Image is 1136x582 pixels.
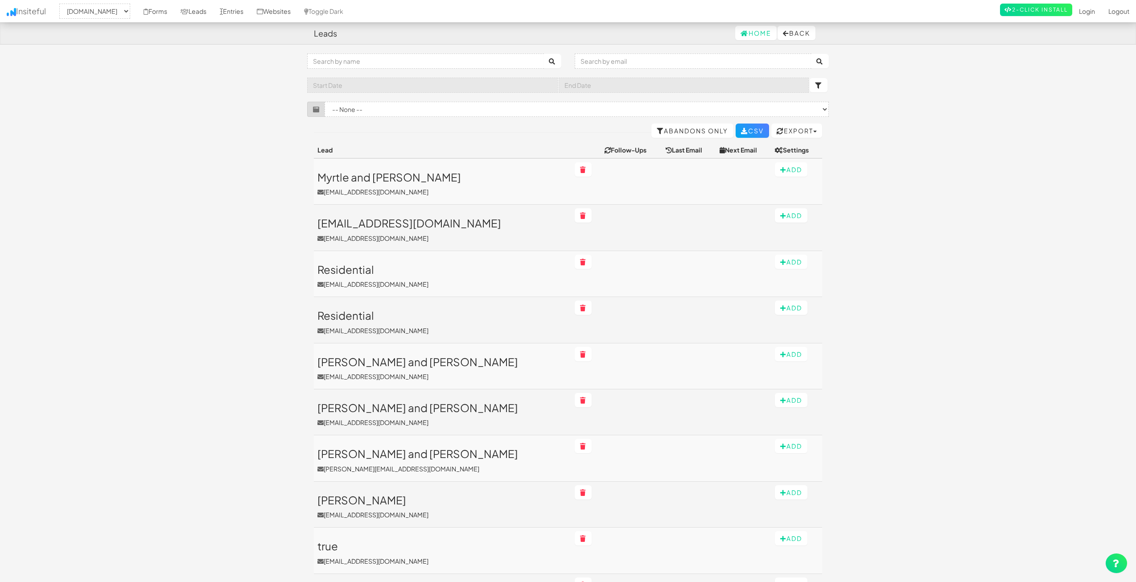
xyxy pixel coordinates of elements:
[317,356,568,381] a: [PERSON_NAME] and [PERSON_NAME][EMAIL_ADDRESS][DOMAIN_NAME]
[775,162,807,177] button: Add
[775,393,807,407] button: Add
[317,217,568,229] h3: [EMAIL_ADDRESS][DOMAIN_NAME]
[307,54,544,69] input: Search by name
[317,464,568,473] p: [PERSON_NAME][EMAIL_ADDRESS][DOMAIN_NAME]
[736,124,769,138] a: CSV
[317,494,568,506] h3: [PERSON_NAME]
[314,29,337,38] h4: Leads
[775,347,807,361] button: Add
[317,187,568,196] p: [EMAIL_ADDRESS][DOMAIN_NAME]
[716,142,771,158] th: Next Email
[314,142,571,158] th: Lead
[778,26,815,40] button: Back
[575,54,811,69] input: Search by email
[317,171,568,183] h3: Myrtle and [PERSON_NAME]
[317,356,568,367] h3: [PERSON_NAME] and [PERSON_NAME]
[735,26,777,40] a: Home
[317,557,568,565] p: [EMAIL_ADDRESS][DOMAIN_NAME]
[317,264,568,275] h3: Residential
[317,264,568,289] a: Residential[EMAIL_ADDRESS][DOMAIN_NAME]
[662,142,716,158] th: Last Email
[317,540,568,552] h3: true
[775,208,807,223] button: Add
[317,448,568,473] a: [PERSON_NAME] and [PERSON_NAME][PERSON_NAME][EMAIL_ADDRESS][DOMAIN_NAME]
[601,142,662,158] th: Follow-Ups
[7,8,16,16] img: icon.png
[1000,4,1072,16] a: 2-Click Install
[317,402,568,413] h3: [PERSON_NAME] and [PERSON_NAME]
[771,142,822,158] th: Settings
[317,280,568,289] p: [EMAIL_ADDRESS][DOMAIN_NAME]
[651,124,733,138] a: Abandons Only
[775,255,807,269] button: Add
[317,510,568,519] p: [EMAIL_ADDRESS][DOMAIN_NAME]
[317,540,568,565] a: true[EMAIL_ADDRESS][DOMAIN_NAME]
[307,78,558,93] input: Start Date
[775,485,807,499] button: Add
[559,78,809,93] input: End Date
[317,494,568,519] a: [PERSON_NAME][EMAIL_ADDRESS][DOMAIN_NAME]
[317,418,568,427] p: [EMAIL_ADDRESS][DOMAIN_NAME]
[317,448,568,459] h3: [PERSON_NAME] and [PERSON_NAME]
[775,531,807,545] button: Add
[317,217,568,242] a: [EMAIL_ADDRESS][DOMAIN_NAME][EMAIL_ADDRESS][DOMAIN_NAME]
[775,439,807,453] button: Add
[317,402,568,427] a: [PERSON_NAME] and [PERSON_NAME][EMAIL_ADDRESS][DOMAIN_NAME]
[771,124,822,138] button: Export
[775,301,807,315] button: Add
[317,372,568,381] p: [EMAIL_ADDRESS][DOMAIN_NAME]
[317,234,568,243] p: [EMAIL_ADDRESS][DOMAIN_NAME]
[317,171,568,196] a: Myrtle and [PERSON_NAME][EMAIL_ADDRESS][DOMAIN_NAME]
[317,310,568,334] a: Residential[EMAIL_ADDRESS][DOMAIN_NAME]
[317,310,568,321] h3: Residential
[317,326,568,335] p: [EMAIL_ADDRESS][DOMAIN_NAME]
